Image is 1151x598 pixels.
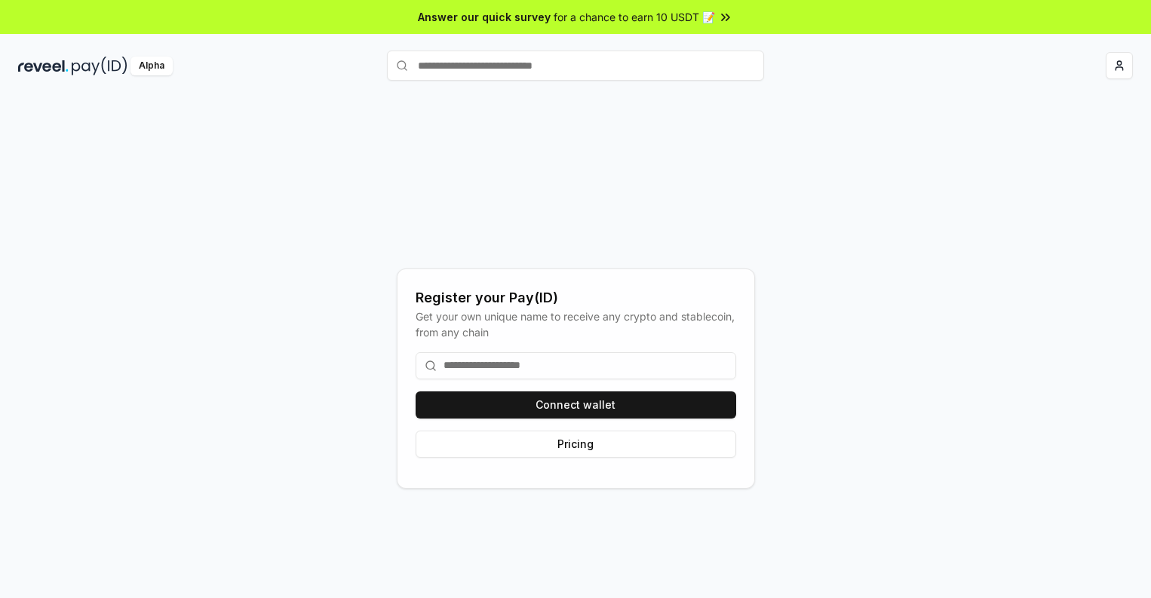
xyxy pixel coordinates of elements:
img: pay_id [72,57,127,75]
img: reveel_dark [18,57,69,75]
div: Get your own unique name to receive any crypto and stablecoin, from any chain [416,308,736,340]
div: Register your Pay(ID) [416,287,736,308]
span: Answer our quick survey [418,9,551,25]
button: Pricing [416,431,736,458]
span: for a chance to earn 10 USDT 📝 [554,9,715,25]
div: Alpha [130,57,173,75]
button: Connect wallet [416,391,736,419]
